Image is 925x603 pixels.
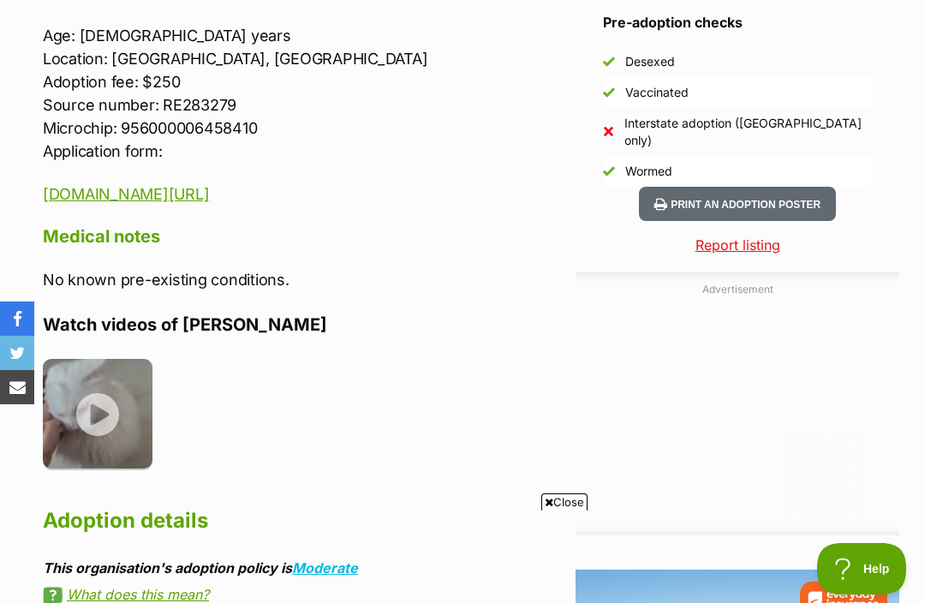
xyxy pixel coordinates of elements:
iframe: Advertisement [609,304,866,518]
h4: Medical notes [43,225,550,248]
a: Report listing [576,235,899,255]
div: This organisation's adoption policy is [43,560,550,576]
span: Close [541,493,588,510]
iframe: Help Scout Beacon - Open [817,543,908,594]
img: cda6w6ao8bgyxppa36mj.jpg [43,359,152,469]
img: Yes [603,87,615,99]
div: Vaccinated [625,84,689,101]
img: Yes [603,165,615,177]
button: Print an adoption poster [639,187,836,222]
h4: Watch videos of [PERSON_NAME] [43,313,550,336]
p: Age: [DEMOGRAPHIC_DATA] years Location: [GEOGRAPHIC_DATA], [GEOGRAPHIC_DATA] Adoption fee: $250 S... [43,24,550,163]
iframe: Advertisement [151,517,774,594]
h2: Adoption details [43,502,550,540]
p: No known pre-existing conditions. [43,268,550,291]
img: No [603,126,614,137]
div: Desexed [625,53,675,70]
a: What does this mean? [43,587,550,602]
img: Yes [603,56,615,68]
div: Interstate adoption ([GEOGRAPHIC_DATA] only) [624,115,872,149]
a: [DOMAIN_NAME][URL] [43,185,209,203]
h3: Pre-adoption checks [603,12,872,33]
div: Advertisement [576,272,899,535]
div: Wormed [625,163,672,180]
